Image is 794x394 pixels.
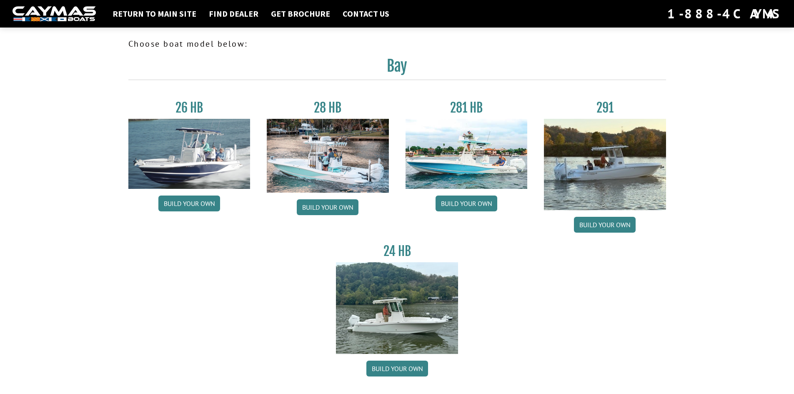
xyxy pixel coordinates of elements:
a: Build your own [436,196,497,211]
div: 1-888-4CAYMAS [667,5,781,23]
h3: 24 HB [336,243,458,259]
img: 28_hb_thumbnail_for_caymas_connect.jpg [267,119,389,193]
p: Choose boat model below: [128,38,666,50]
a: Build your own [574,217,636,233]
h3: 291 [544,100,666,115]
img: 26_new_photo_resized.jpg [128,119,250,189]
a: Build your own [158,196,220,211]
h3: 28 HB [267,100,389,115]
a: Contact Us [338,8,393,19]
img: white-logo-c9c8dbefe5ff5ceceb0f0178aa75bf4bb51f6bca0971e226c86eb53dfe498488.png [13,6,96,22]
a: Find Dealer [205,8,263,19]
img: 24_HB_thumbnail.jpg [336,262,458,354]
img: 291_Thumbnail.jpg [544,119,666,210]
h3: 26 HB [128,100,250,115]
a: Return to main site [108,8,200,19]
h2: Bay [128,57,666,80]
h3: 281 HB [406,100,528,115]
a: Build your own [297,199,358,215]
a: Get Brochure [267,8,334,19]
img: 28-hb-twin.jpg [406,119,528,189]
a: Build your own [366,361,428,376]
